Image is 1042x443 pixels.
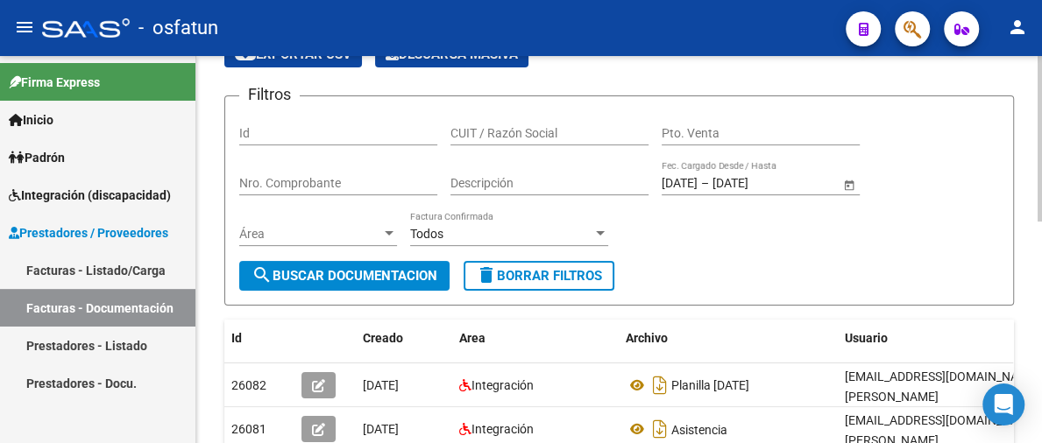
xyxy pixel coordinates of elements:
[452,320,619,357] datatable-header-cell: Area
[476,264,497,285] mat-icon: delete
[662,176,698,191] input: Fecha inicio
[9,110,53,130] span: Inicio
[471,378,534,392] span: Integración
[363,422,399,436] span: [DATE]
[410,227,443,241] span: Todos
[1007,17,1028,38] mat-icon: person
[235,46,351,62] span: Exportar CSV
[363,331,403,345] span: Creado
[649,415,671,443] i: Descargar documento
[363,378,399,392] span: [DATE]
[239,261,450,291] button: Buscar Documentacion
[9,223,168,243] span: Prestadores / Proveedores
[845,331,888,345] span: Usuario
[649,371,671,399] i: Descargar documento
[712,176,798,191] input: Fecha fin
[464,261,614,291] button: Borrar Filtros
[701,176,709,191] span: –
[224,320,294,357] datatable-header-cell: Id
[231,378,266,392] span: 26082
[14,17,35,38] mat-icon: menu
[476,268,602,284] span: Borrar Filtros
[671,378,749,392] span: Planilla [DATE]
[239,82,300,107] h3: Filtros
[252,268,437,284] span: Buscar Documentacion
[9,148,65,167] span: Padrón
[231,331,242,345] span: Id
[9,186,171,205] span: Integración (discapacidad)
[138,9,218,47] span: - osfatun
[356,320,452,357] datatable-header-cell: Creado
[982,383,1024,425] div: Open Intercom Messenger
[671,422,727,436] span: Asistencia
[231,422,266,436] span: 26081
[459,331,486,345] span: Area
[840,175,858,193] button: Open calendar
[626,331,668,345] span: Archivo
[471,422,534,436] span: Integración
[239,227,381,242] span: Área
[252,264,273,285] mat-icon: search
[619,320,838,357] datatable-header-cell: Archivo
[9,73,100,92] span: Firma Express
